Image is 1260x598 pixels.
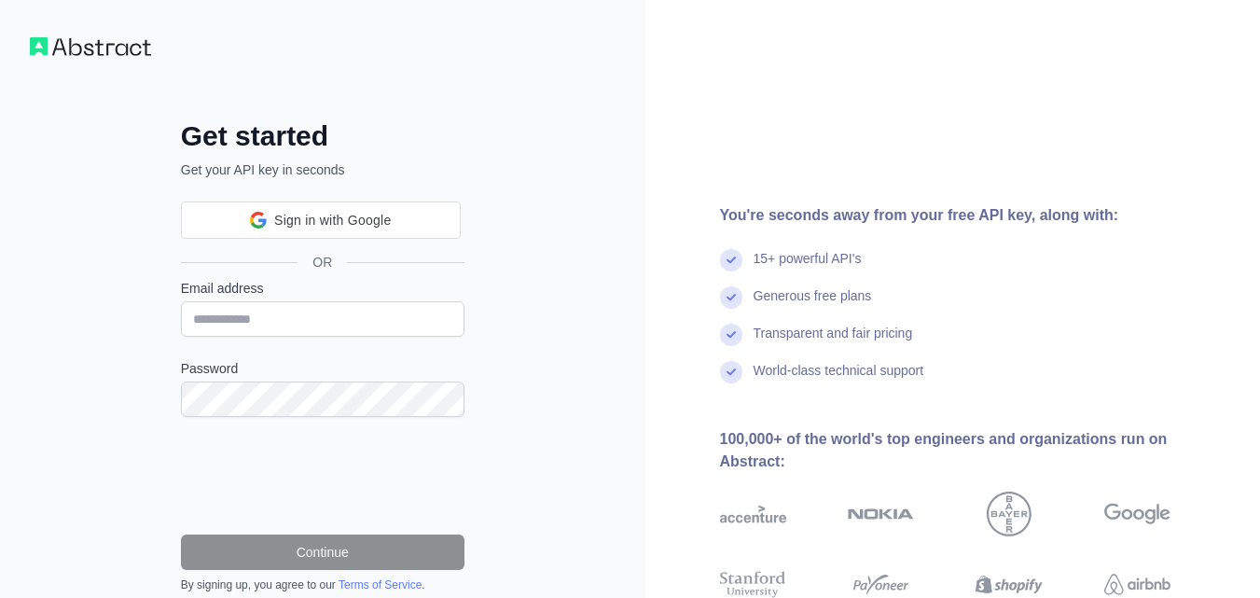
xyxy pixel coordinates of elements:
a: Terms of Service [339,578,422,591]
img: check mark [720,249,742,271]
div: Transparent and fair pricing [754,324,913,361]
label: Email address [181,279,464,298]
img: accenture [720,492,786,536]
img: check mark [720,361,742,383]
p: Get your API key in seconds [181,160,464,179]
div: You're seconds away from your free API key, along with: [720,204,1231,227]
div: 15+ powerful API's [754,249,862,286]
div: By signing up, you agree to our . [181,577,464,592]
h2: Get started [181,119,464,153]
img: google [1104,492,1170,536]
div: Sign in with Google [181,202,461,239]
img: bayer [987,492,1032,536]
button: Continue [181,535,464,570]
span: Sign in with Google [274,211,391,230]
div: Generous free plans [754,286,872,324]
img: check mark [720,324,742,346]
img: check mark [720,286,742,309]
div: World-class technical support [754,361,924,398]
img: nokia [848,492,914,536]
span: OR [298,253,347,271]
img: Workflow [30,37,151,56]
label: Password [181,359,464,378]
iframe: reCAPTCHA [181,439,464,512]
div: 100,000+ of the world's top engineers and organizations run on Abstract: [720,428,1231,473]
